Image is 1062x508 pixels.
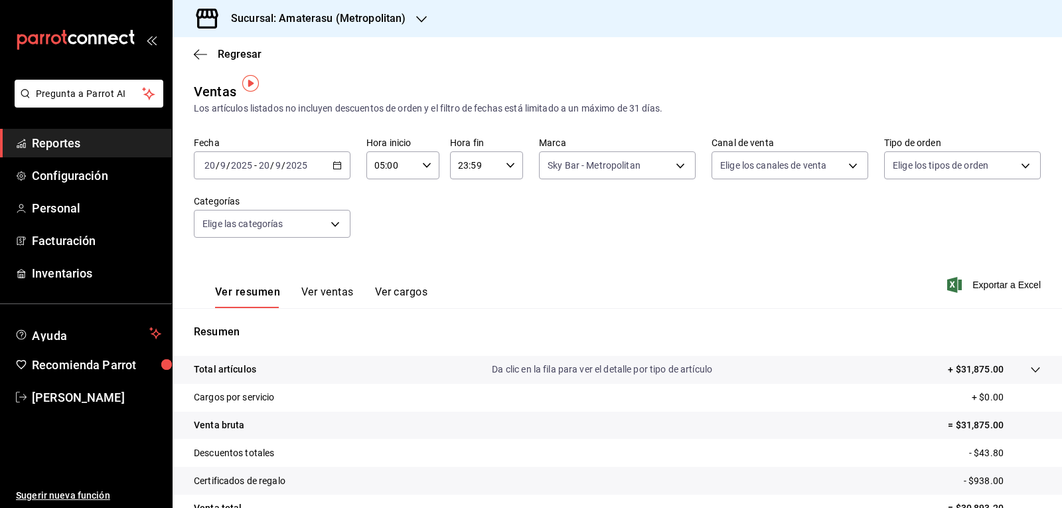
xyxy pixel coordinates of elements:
span: Facturación [32,232,161,250]
span: [PERSON_NAME] [32,388,161,406]
input: -- [258,160,270,171]
p: - $43.80 [969,446,1041,460]
div: Los artículos listados no incluyen descuentos de orden y el filtro de fechas está limitado a un m... [194,102,1041,116]
span: Pregunta a Parrot AI [36,87,143,101]
button: Regresar [194,48,262,60]
input: -- [220,160,226,171]
p: - $938.00 [964,474,1041,488]
span: Elige los canales de venta [720,159,826,172]
p: Cargos por servicio [194,390,275,404]
span: Elige los tipos de orden [893,159,988,172]
label: Hora inicio [366,138,439,147]
div: navigation tabs [215,286,427,308]
span: Ayuda [32,325,144,341]
label: Hora fin [450,138,523,147]
label: Canal de venta [712,138,868,147]
span: / [270,160,274,171]
span: Reportes [32,134,161,152]
span: Regresar [218,48,262,60]
p: + $31,875.00 [948,363,1004,377]
p: Certificados de regalo [194,474,285,488]
span: Recomienda Parrot [32,356,161,374]
p: + $0.00 [972,390,1041,404]
label: Tipo de orden [884,138,1041,147]
span: Configuración [32,167,161,185]
h3: Sucursal: Amaterasu (Metropolitan) [220,11,406,27]
span: / [226,160,230,171]
span: / [216,160,220,171]
input: ---- [230,160,253,171]
span: Elige las categorías [202,217,283,230]
input: ---- [285,160,308,171]
span: Sugerir nueva función [16,489,161,503]
div: Ventas [194,82,236,102]
span: Inventarios [32,264,161,282]
button: Pregunta a Parrot AI [15,80,163,108]
a: Pregunta a Parrot AI [9,96,163,110]
button: Ver ventas [301,286,354,308]
input: -- [275,160,281,171]
p: Descuentos totales [194,446,274,460]
p: Da clic en la fila para ver el detalle por tipo de artículo [492,363,712,377]
label: Categorías [194,197,350,206]
label: Marca [539,138,696,147]
button: open_drawer_menu [146,35,157,45]
span: / [281,160,285,171]
span: Sky Bar - Metropolitan [548,159,641,172]
span: - [254,160,257,171]
input: -- [204,160,216,171]
button: Ver cargos [375,286,428,308]
label: Fecha [194,138,350,147]
p: Total artículos [194,363,256,377]
p: Resumen [194,324,1041,340]
span: Personal [32,199,161,217]
p: Venta bruta [194,418,244,432]
p: = $31,875.00 [948,418,1041,432]
button: Exportar a Excel [950,277,1041,293]
img: Tooltip marker [242,75,259,92]
button: Ver resumen [215,286,280,308]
